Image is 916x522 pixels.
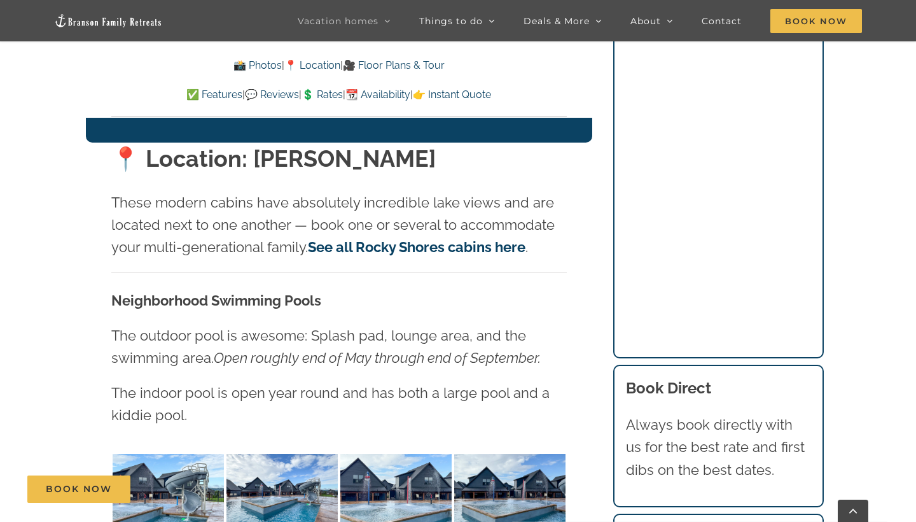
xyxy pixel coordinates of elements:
[343,59,445,71] a: 🎥 Floor Plans & Tour
[46,484,112,495] span: Book Now
[770,9,862,33] span: Book Now
[626,379,711,397] b: Book Direct
[702,17,742,25] span: Contact
[298,17,378,25] span: Vacation homes
[214,349,541,366] em: Open roughly end of May through end of September.
[419,17,483,25] span: Things to do
[245,88,299,101] a: 💬 Reviews
[233,59,282,71] a: 📸 Photos
[111,192,567,259] p: These modern cabins have absolutely incredible lake views and are located next to one another — b...
[27,476,130,503] a: Book Now
[284,59,340,71] a: 📍 Location
[111,145,436,172] strong: 📍 Location: [PERSON_NAME]
[111,87,567,103] p: | | | |
[524,17,590,25] span: Deals & More
[302,88,343,101] a: 💲 Rates
[186,88,242,101] a: ✅ Features
[54,13,162,28] img: Branson Family Retreats Logo
[111,57,567,74] p: | |
[111,325,567,369] p: The outdoor pool is awesome: Splash pad, lounge area, and the swimming area.
[345,88,410,101] a: 📆 Availability
[626,414,812,481] p: Always book directly with us for the best rate and first dibs on the best dates.
[630,17,661,25] span: About
[413,88,491,101] a: 👉 Instant Quote
[111,292,321,309] strong: Neighborhood Swimming Pools
[111,382,567,427] p: The indoor pool is open year round and has both a large pool and a kiddie pool.
[308,239,525,255] a: See all Rocky Shores cabins here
